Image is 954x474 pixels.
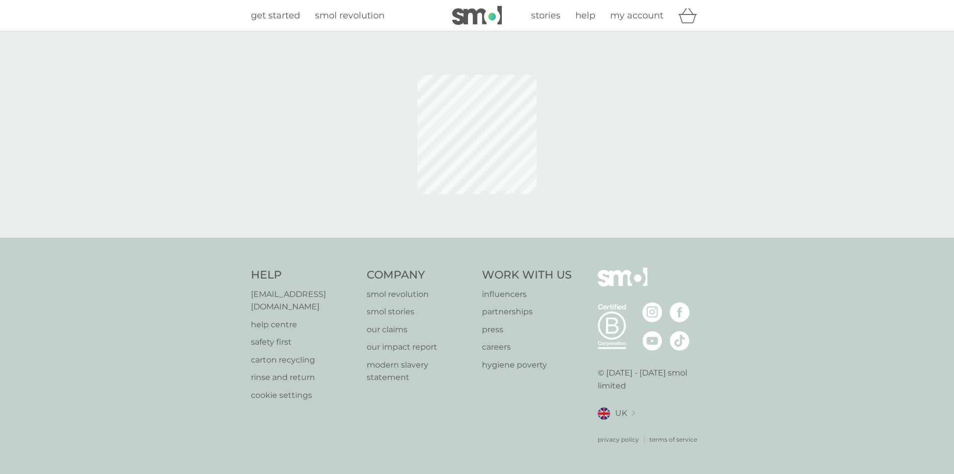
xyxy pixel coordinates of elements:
h4: Help [251,268,357,283]
a: rinse and return [251,371,357,384]
img: select a new location [632,411,635,416]
a: get started [251,8,300,23]
span: my account [610,10,663,21]
a: hygiene poverty [482,359,572,372]
a: influencers [482,288,572,301]
a: privacy policy [598,435,639,444]
a: safety first [251,336,357,349]
a: my account [610,8,663,23]
a: smol revolution [367,288,473,301]
a: smol revolution [315,8,385,23]
img: smol [598,268,647,301]
a: [EMAIL_ADDRESS][DOMAIN_NAME] [251,288,357,313]
span: get started [251,10,300,21]
a: smol stories [367,305,473,318]
a: carton recycling [251,354,357,367]
a: help centre [251,318,357,331]
a: cookie settings [251,389,357,402]
img: visit the smol Tiktok page [670,331,690,351]
a: press [482,323,572,336]
a: stories [531,8,560,23]
img: UK flag [598,407,610,420]
a: our impact report [367,341,473,354]
span: stories [531,10,560,21]
img: visit the smol Instagram page [642,302,662,322]
span: help [575,10,595,21]
h4: Company [367,268,473,283]
img: visit the smol Youtube page [642,331,662,351]
span: UK [615,407,627,420]
a: careers [482,341,572,354]
img: smol [452,6,502,25]
img: visit the smol Facebook page [670,302,690,322]
a: modern slavery statement [367,359,473,384]
a: help [575,8,595,23]
span: smol revolution [315,10,385,21]
h4: Work With Us [482,268,572,283]
a: terms of service [649,435,697,444]
a: our claims [367,323,473,336]
p: © [DATE] - [DATE] smol limited [598,367,704,392]
div: basket [678,5,703,25]
a: partnerships [482,305,572,318]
